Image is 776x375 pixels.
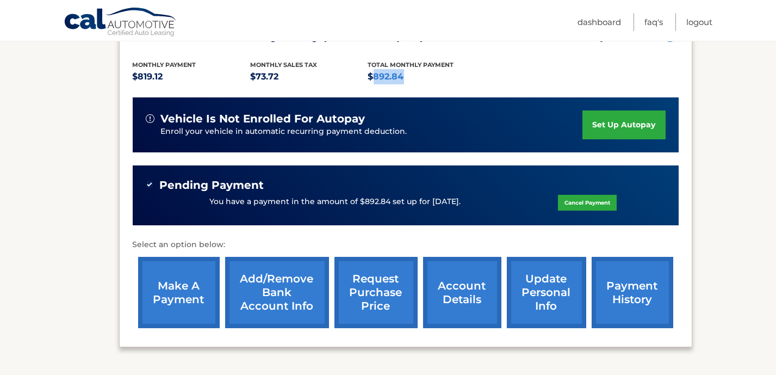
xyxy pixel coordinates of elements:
p: Select an option below: [133,238,679,251]
img: alert-white.svg [146,114,154,123]
p: Enroll your vehicle in automatic recurring payment deduction. [161,126,583,138]
p: You have a payment in the amount of $892.84 set up for [DATE]. [209,196,461,208]
span: Monthly Payment [133,61,196,69]
a: FAQ's [644,13,663,31]
a: account details [423,257,501,328]
span: Monthly sales Tax [250,61,317,69]
span: vehicle is not enrolled for autopay [161,112,365,126]
a: Cancel Payment [558,195,617,211]
span: Total Monthly Payment [368,61,454,69]
p: $819.12 [133,69,251,84]
a: set up autopay [582,110,665,139]
a: Dashboard [578,13,621,31]
a: make a payment [138,257,220,328]
a: Add/Remove bank account info [225,257,329,328]
p: $892.84 [368,69,486,84]
span: Pending Payment [160,179,264,192]
a: payment history [592,257,673,328]
a: request purchase price [334,257,418,328]
a: update personal info [507,257,586,328]
img: check-green.svg [146,181,153,188]
a: Logout [686,13,712,31]
p: $73.72 [250,69,368,84]
a: Cal Automotive [64,7,178,39]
